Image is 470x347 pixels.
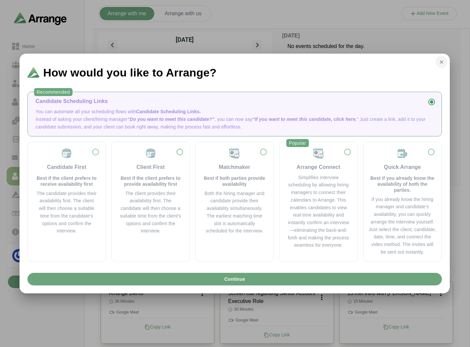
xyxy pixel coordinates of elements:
[228,147,240,159] img: Matchmaker
[119,190,182,235] div: The client provides their availability first. The candidate will then choose a suitable time from...
[36,175,98,187] p: Best if the client prefers to receive availability first
[384,163,421,171] div: Quick Arrange
[204,190,266,235] div: Both the hiring manager and candidate provide their availability simultaneously. The earliest mat...
[369,175,436,193] p: Best if you already know the availability of both the parties.
[136,109,201,114] span: Candidate Scheduling Links.
[36,108,434,116] p: You can automate all your scheduling flows with
[27,273,442,285] button: Continue
[43,67,217,78] span: How would you like to Arrange?
[61,147,72,159] img: Candidate First
[287,174,350,249] div: Simplifies interview scheduling by allowing hiring managers to connect their calendars to Arrange...
[34,88,72,96] div: Recommended
[219,163,250,171] div: Matchmaker
[286,139,309,147] div: Popular
[36,190,98,235] div: The candidate provides their availability first. The client will then choose a suitable time from...
[224,273,245,285] span: Continue
[253,117,357,122] span: “If you want to meet this candidate, click here.
[136,163,164,171] div: Client First
[369,196,436,256] div: If you already know the hiring manager and candidate’s availability, you can quickly arrange the ...
[297,163,340,171] div: Arrange Connect
[36,97,434,105] div: Candidate Scheduling Links
[145,147,157,159] img: Client First
[204,175,266,187] p: Best if both parties provide availability
[36,116,434,131] p: Instead of asking your client/hiring manager , you can now say ” Just create a link, add it to yo...
[47,163,86,171] div: Candidate First
[127,117,214,122] span: “Do you want to meet this candidate?”
[312,147,324,159] img: Matchmaker
[397,147,408,159] img: Quick Arrange
[119,175,182,187] p: Best if the client prefers to provide availability first
[27,67,39,78] img: Logo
